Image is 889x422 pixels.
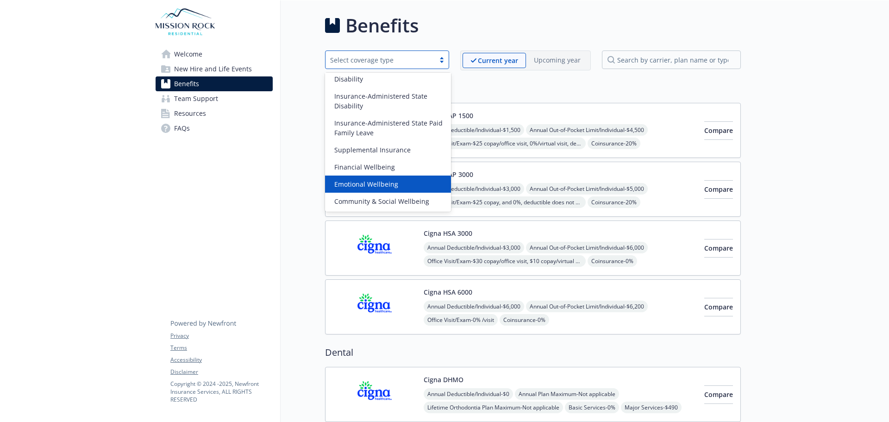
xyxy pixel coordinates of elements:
span: Financial Wellbeing [334,162,395,172]
h1: Benefits [345,12,419,39]
span: Insurance-Administered State Paid Family Leave [334,118,445,138]
span: Welcome [174,47,202,62]
h2: Dental [325,346,741,359]
a: New Hire and Life Events [156,62,273,76]
span: Annual Deductible/Individual - $6,000 [424,301,524,312]
p: Copyright © 2024 - 2025 , Newfront Insurance Services, ALL RIGHTS RESERVED [170,380,272,403]
a: Accessibility [170,356,272,364]
span: Annual Out-of-Pocket Limit/Individual - $6,000 [526,242,648,253]
img: CIGNA carrier logo [333,375,416,414]
img: CIGNA carrier logo [333,228,416,268]
span: Office Visit/Exam - $25 copay/office visit, 0%/virtual visit, deductible does not apply [424,138,586,149]
button: Compare [704,121,733,140]
span: Coinsurance - 0% [500,314,549,326]
button: Cigna DHMO [424,375,463,384]
span: Emotional Wellbeing [334,179,398,189]
a: FAQs [156,121,273,136]
span: Office Visit/Exam - 0% /visit [424,314,498,326]
button: Compare [704,385,733,404]
img: CIGNA carrier logo [333,287,416,327]
span: Resources [174,106,206,121]
input: search by carrier, plan name or type [602,50,741,69]
span: Annual Out-of-Pocket Limit/Individual - $4,500 [526,124,648,136]
span: Team Support [174,91,218,106]
a: Benefits [156,76,273,91]
span: Annual Out-of-Pocket Limit/Individual - $5,000 [526,183,648,195]
span: FAQs [174,121,190,136]
button: Compare [704,298,733,316]
span: Compare [704,302,733,311]
button: Cigna HSA 6000 [424,287,472,297]
a: Terms [170,344,272,352]
a: Privacy [170,332,272,340]
button: Compare [704,180,733,199]
span: Annual Deductible/Individual - $3,000 [424,242,524,253]
span: Benefits [174,76,199,91]
span: Upcoming year [526,53,588,68]
span: Annual Out-of-Pocket Limit/Individual - $6,200 [526,301,648,312]
span: Community & Social Wellbeing [334,196,429,206]
p: Upcoming year [534,55,581,65]
span: New Hire and Life Events [174,62,252,76]
span: Compare [704,185,733,194]
span: Compare [704,244,733,252]
a: Disclaimer [170,368,272,376]
h2: Medical [325,82,741,95]
span: Compare [704,390,733,399]
a: Team Support [156,91,273,106]
span: Coinsurance - 20% [588,196,640,208]
span: Annual Deductible/Individual - $1,500 [424,124,524,136]
span: Coinsurance - 20% [588,138,640,149]
span: Office Visit/Exam - $30 copay/office visit, $10 copay/virtual visit [424,255,586,267]
span: Annual Plan Maximum - Not applicable [515,388,619,400]
span: Supplemental Insurance [334,145,411,155]
p: Current year [478,56,518,65]
span: Major Services - $490 [621,402,682,413]
span: Annual Deductible/Individual - $3,000 [424,183,524,195]
span: Lifetime Orthodontia Plan Maximum - Not applicable [424,402,563,413]
span: Disability [334,74,363,84]
a: Resources [156,106,273,121]
button: Compare [704,239,733,258]
div: Select coverage type [330,55,430,65]
a: Welcome [156,47,273,62]
span: Basic Services - 0% [565,402,619,413]
span: Insurance-Administered State Disability [334,91,445,111]
span: Coinsurance - 0% [588,255,637,267]
span: Annual Deductible/Individual - $0 [424,388,513,400]
span: Office Visit/Exam - $25 copay, and 0%, deductible does not apply [424,196,586,208]
span: Compare [704,126,733,135]
button: Cigna HSA 3000 [424,228,472,238]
